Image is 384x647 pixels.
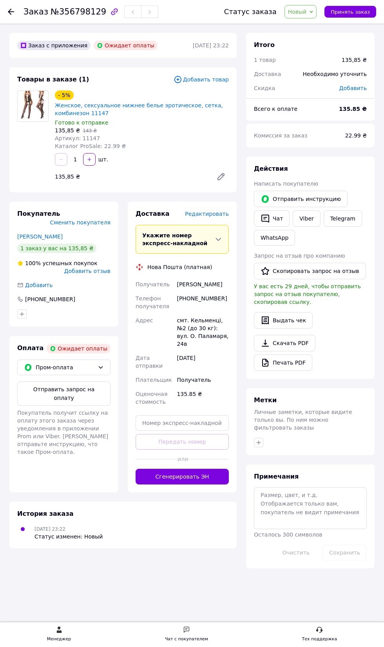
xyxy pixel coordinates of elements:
[25,282,53,288] span: Добавить
[55,102,223,116] a: Женское, сексуальное нижнее белье эротическое, сетка, комбинезон 11147
[17,510,74,517] span: История заказа
[55,143,126,149] span: Каталог ProSale: 22.99 ₴
[96,155,109,163] div: шт.
[55,127,80,134] span: 135,85 ₴
[175,313,230,351] div: смт. Кельменці, №2 (до 30 кг): вул. О. Паламаря, 24в
[254,41,275,49] span: Итого
[254,253,345,259] span: Запрос на отзыв про компанию
[142,232,207,246] span: Укажите номер экспресс-накладной
[17,410,108,455] span: Покупатель получит ссылку на оплату этого заказа через уведомления в приложении Prom или Viber. [...
[288,9,307,15] span: Новый
[94,41,158,50] div: Ожидает оплаты
[17,76,89,83] span: Товары в заказе (1)
[339,85,367,91] span: Добавить
[185,211,229,217] span: Редактировать
[55,135,100,141] span: Артикул: 11147
[174,75,229,84] span: Добавить товар
[298,65,371,83] div: Необходимо уточнить
[17,381,110,406] button: Отправить запрос на оплату
[331,9,370,15] span: Принять заказ
[254,85,275,91] span: Скидка
[175,291,230,313] div: [PHONE_NUMBER]
[254,106,297,112] span: Всего к оплате
[36,363,94,372] span: Пром-оплата
[24,7,48,16] span: Заказ
[24,295,76,303] div: [PHONE_NUMBER]
[254,57,276,63] span: 1 товар
[254,335,315,351] a: Скачать PDF
[18,91,48,121] img: Женское, сексуальное нижнее белье эротическое, сетка, комбинезон 11147
[293,210,320,227] a: Viber
[136,281,170,287] span: Получатель
[254,191,348,207] button: Отправить инструкцию
[339,106,367,112] b: 135.85 ₴
[254,531,322,538] span: Осталось 300 символов
[224,8,277,16] div: Статус заказа
[17,259,98,267] div: успешных покупок
[17,41,91,50] div: Заказ с приложения
[136,355,163,369] span: Дата отправки
[165,635,208,643] div: Чат с покупателем
[254,283,361,305] span: У вас есть 29 дней, чтобы отправить запрос на отзыв покупателю, скопировав ссылку.
[254,210,290,227] button: Чат
[175,387,230,409] div: 135.85 ₴
[254,132,308,139] span: Комиссия за заказ
[136,295,169,309] span: Телефон получателя
[55,119,109,126] span: Готово к отправке
[254,71,281,77] span: Доставка
[17,210,60,217] span: Покупатель
[254,230,295,246] a: WhatsApp
[52,171,210,182] div: 135,85 ₴
[17,233,63,240] a: [PERSON_NAME]
[254,165,288,172] span: Действия
[136,377,172,383] span: Плательщик
[83,128,97,134] span: 143 ₴
[47,344,110,353] div: Ожидает оплаты
[136,210,170,217] span: Доставка
[324,6,376,18] button: Принять заказ
[145,263,214,271] div: Нова Пошта (платная)
[254,409,352,431] span: Личные заметки, которые видите только вы. По ним можно фильтровать заказы
[136,469,229,484] button: Сгенерировать ЭН
[25,260,41,266] span: 100%
[17,244,96,253] div: 1 заказ у вас на 135,85 ₴
[175,373,230,387] div: Получатель
[175,351,230,373] div: [DATE]
[136,391,167,405] span: Оценочная стоимость
[213,169,229,184] a: Редактировать
[302,635,337,643] div: Тех поддержка
[34,533,103,540] div: Статус изменен: Новый
[345,132,367,139] span: 22.99 ₴
[254,354,312,371] a: Печать PDF
[254,473,299,480] span: Примечания
[254,263,366,279] button: Скопировать запрос на отзыв
[254,181,318,187] span: Написать покупателю
[136,317,153,323] span: Адрес
[254,396,277,404] span: Метки
[342,56,367,64] div: 135,85 ₴
[17,344,43,352] span: Оплата
[55,90,74,100] div: - 5%
[50,219,110,226] span: Сменить покупателя
[324,210,362,227] a: Telegram
[51,7,106,16] span: №356798129
[8,8,14,16] div: Вернуться назад
[64,268,110,274] span: Добавить отзыв
[193,42,229,49] time: [DATE] 23:22
[136,415,229,431] input: Номер экспресс-накладной
[175,277,230,291] div: [PERSON_NAME]
[178,455,187,463] span: или
[254,312,313,329] button: Выдать чек
[34,526,65,532] span: [DATE] 23:22
[47,635,71,643] div: Менеджер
